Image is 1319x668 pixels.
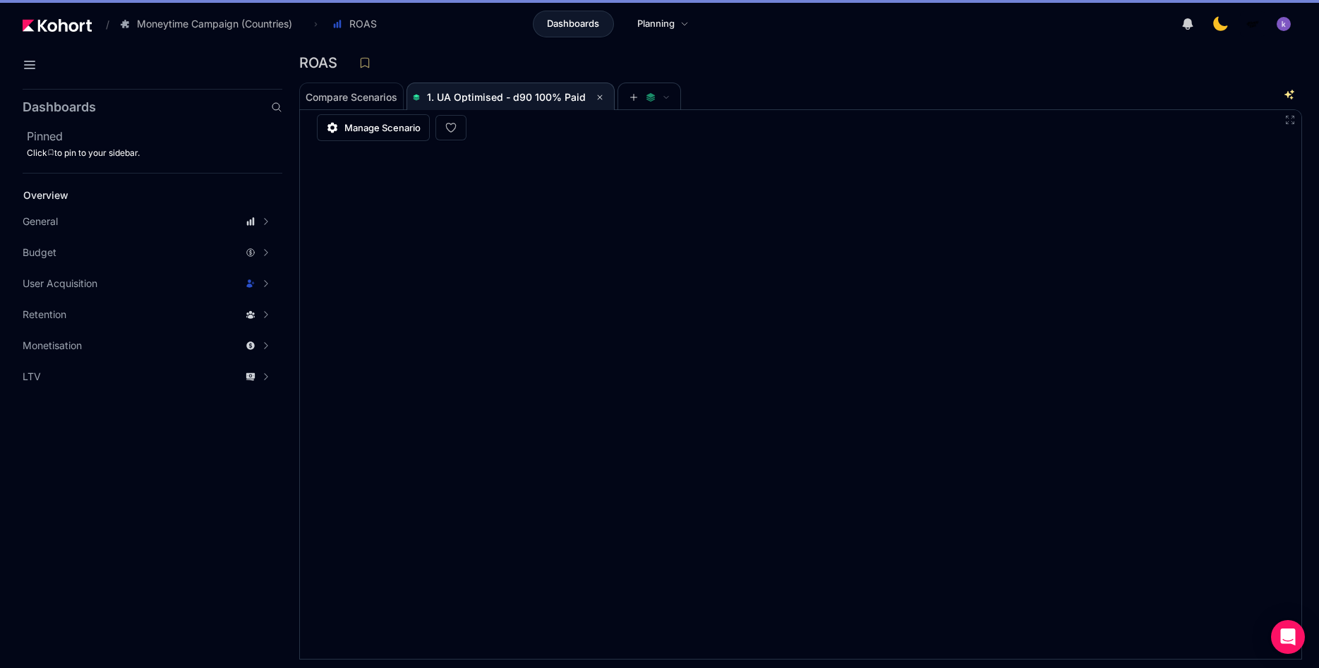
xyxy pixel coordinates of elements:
span: General [23,214,58,229]
a: Manage Scenario [317,114,430,141]
span: Monetisation [23,339,82,353]
button: Moneytime Campaign (Countries) [112,12,307,36]
span: 1. UA Optimised - d90 100% Paid [427,91,586,103]
div: Click to pin to your sidebar. [27,147,282,159]
span: Compare Scenarios [306,92,397,102]
span: LTV [23,370,41,384]
h3: ROAS [299,56,346,70]
button: Fullscreen [1284,114,1296,126]
a: Planning [622,11,704,37]
div: Open Intercom Messenger [1271,620,1305,654]
span: / [95,17,109,32]
button: ROAS [325,12,392,36]
span: › [311,18,320,30]
img: Kohort logo [23,19,92,32]
span: ROAS [349,17,377,31]
a: Dashboards [533,11,614,37]
span: Overview [23,189,68,201]
span: Dashboards [547,17,599,31]
span: Budget [23,245,56,260]
h2: Pinned [27,128,282,145]
img: logo_MoneyTimeLogo_1_20250619094856634230.png [1246,17,1260,31]
span: Manage Scenario [344,121,421,135]
span: Moneytime Campaign (Countries) [137,17,292,31]
span: Retention [23,308,66,322]
h2: Dashboards [23,101,96,114]
span: Planning [637,17,675,31]
span: User Acquisition [23,277,97,291]
a: Overview [18,185,258,206]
